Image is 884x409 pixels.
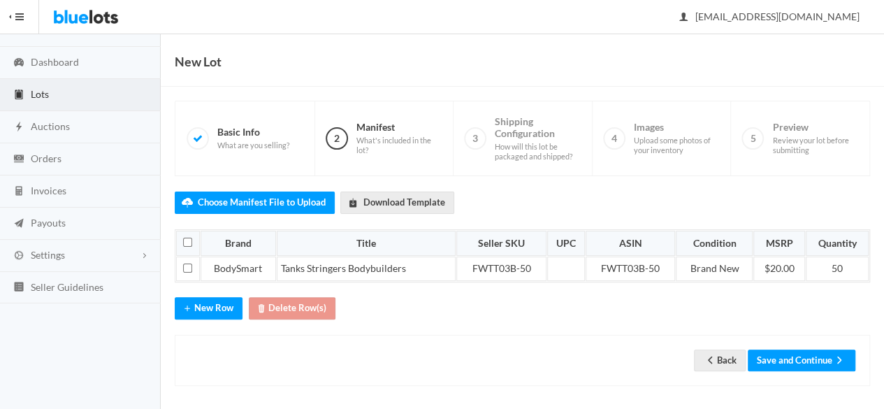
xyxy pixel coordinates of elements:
[586,257,676,282] td: FWTT03B-50
[217,141,289,150] span: What are you selling?
[703,354,717,368] ion-icon: arrow back
[12,121,26,134] ion-icon: flash
[806,231,869,256] th: Quantity
[753,231,805,256] th: MSRP
[495,142,581,161] span: How will this lot be packaged and shipped?
[180,197,194,210] ion-icon: cloud upload
[340,192,454,213] a: downloadDownload Template
[806,257,869,282] td: 50
[741,127,764,150] span: 5
[753,257,805,282] td: $20.00
[676,11,690,24] ion-icon: person
[356,121,442,155] span: Manifest
[832,354,846,368] ion-icon: arrow forward
[31,185,66,196] span: Invoices
[180,303,194,316] ion-icon: add
[201,231,277,256] th: Brand
[31,281,103,293] span: Seller Guidelines
[175,297,242,319] button: addNew Row
[586,231,676,256] th: ASIN
[326,127,348,150] span: 2
[31,217,66,229] span: Payouts
[277,257,456,282] td: Tanks Stringers Bodybuilders
[12,281,26,294] ion-icon: list box
[12,89,26,102] ion-icon: clipboard
[277,231,456,256] th: Title
[676,257,753,282] td: Brand New
[12,153,26,166] ion-icon: cash
[748,350,855,371] button: Save and Continuearrow forward
[634,136,720,155] span: Upload some photos of your inventory
[249,297,335,319] button: trashDelete Row(s)
[31,249,65,261] span: Settings
[547,231,585,256] th: UPC
[175,192,335,213] label: Choose Manifest File to Upload
[456,257,546,282] td: FWTT03B-50
[603,127,625,150] span: 4
[634,121,720,155] span: Images
[346,197,360,210] ion-icon: download
[31,56,79,68] span: Dashboard
[31,120,70,132] span: Auctions
[12,185,26,199] ion-icon: calculator
[456,231,546,256] th: Seller SKU
[12,250,26,263] ion-icon: cog
[464,127,486,150] span: 3
[12,217,26,231] ion-icon: paper plane
[694,350,746,371] a: arrow backBack
[254,303,268,316] ion-icon: trash
[217,126,289,150] span: Basic Info
[680,10,860,22] span: [EMAIL_ADDRESS][DOMAIN_NAME]
[676,231,753,256] th: Condition
[175,51,222,72] h1: New Lot
[772,121,858,155] span: Preview
[495,115,581,162] span: Shipping Configuration
[772,136,858,155] span: Review your lot before submitting
[31,152,61,164] span: Orders
[31,88,49,100] span: Lots
[12,57,26,70] ion-icon: speedometer
[201,257,277,282] td: BodySmart
[356,136,442,155] span: What's included in the lot?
